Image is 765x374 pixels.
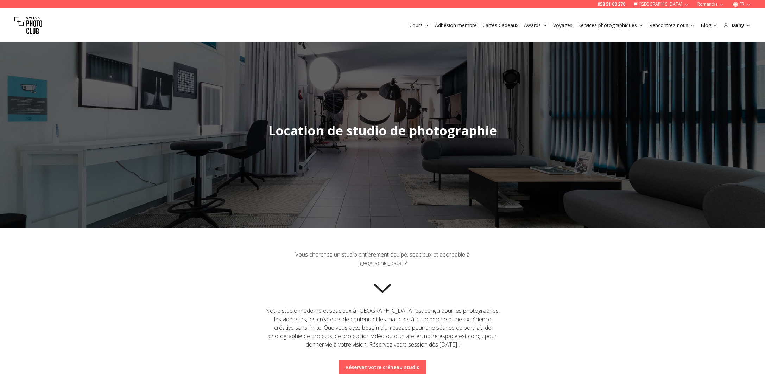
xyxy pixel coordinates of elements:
button: Adhésion membre [432,20,480,30]
a: 058 51 00 270 [598,1,625,7]
button: Voyages [550,20,575,30]
a: Awards [524,22,548,29]
a: Cartes Cadeaux [482,22,518,29]
button: Cours [406,20,432,30]
button: Awards [521,20,550,30]
button: Services photographiques [575,20,646,30]
a: Services photographiques [578,22,644,29]
button: Cartes Cadeaux [480,20,521,30]
button: Blog [698,20,721,30]
button: Rencontrez-nous [646,20,698,30]
a: Adhésion membre [435,22,477,29]
a: Voyages [553,22,573,29]
a: Rencontrez-nous [649,22,695,29]
a: Blog [701,22,718,29]
div: Dany [723,22,751,29]
a: Réservez votre créneau studio [346,364,420,371]
a: Cours [409,22,429,29]
div: Notre studio moderne et spacieux à [GEOGRAPHIC_DATA] est conçu pour les photographes, les vidéast... [264,307,501,349]
span: Vous cherchez un studio entièrement équipé, spacieux et abordable à [GEOGRAPHIC_DATA] ? [295,251,470,267]
span: Location de studio de photographie [268,122,497,139]
img: Swiss photo club [14,11,42,39]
